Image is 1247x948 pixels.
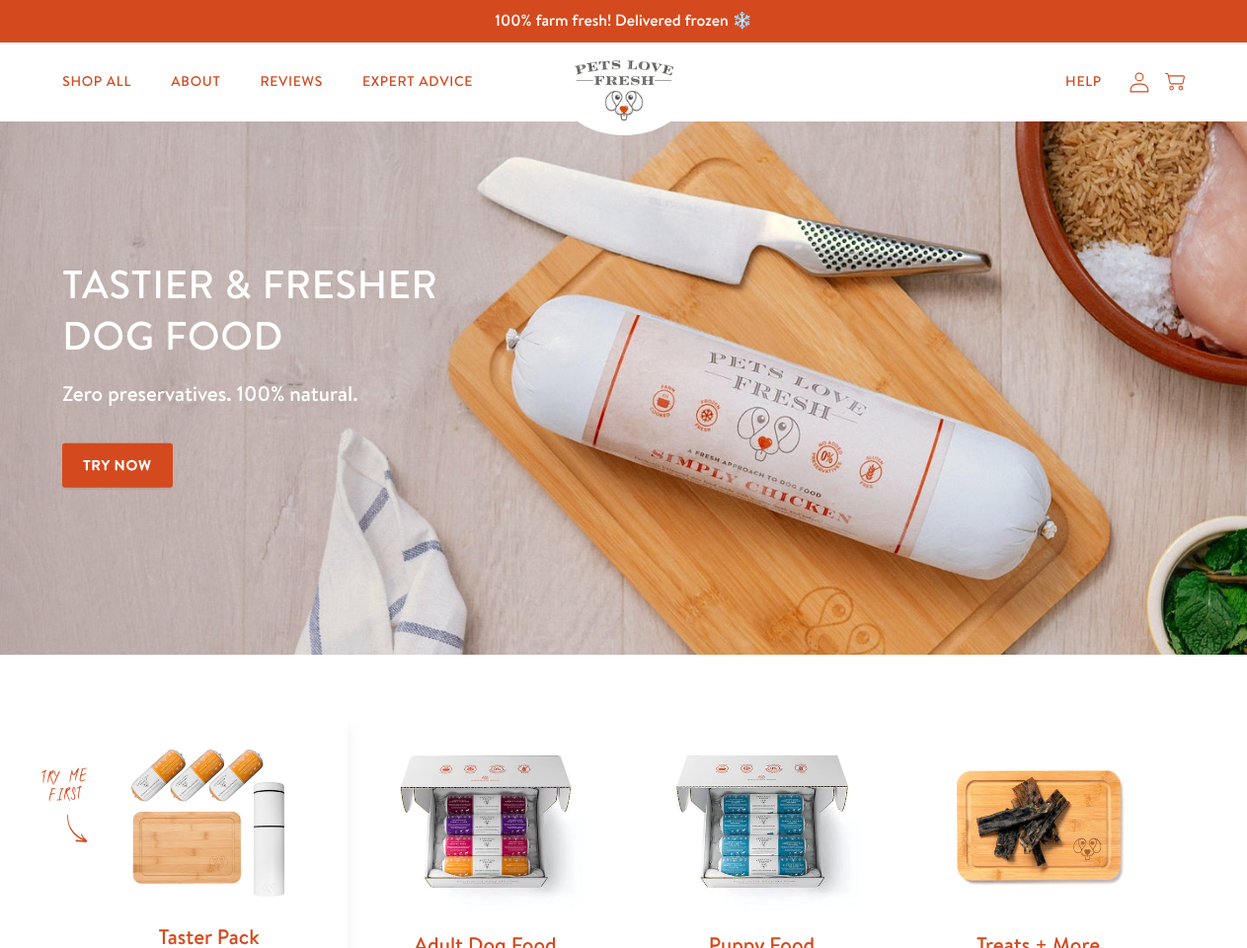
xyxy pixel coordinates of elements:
p: Zero preservatives. 100% natural. [62,376,811,412]
a: Expert Advice [347,62,489,102]
img: Pets Love Fresh [575,60,673,120]
a: Help [1050,62,1118,102]
a: Try Now [62,443,173,488]
h1: Tastier & fresher dog food [62,258,811,360]
a: Shop All [46,62,147,102]
a: About [155,62,236,102]
a: Reviews [244,62,338,102]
